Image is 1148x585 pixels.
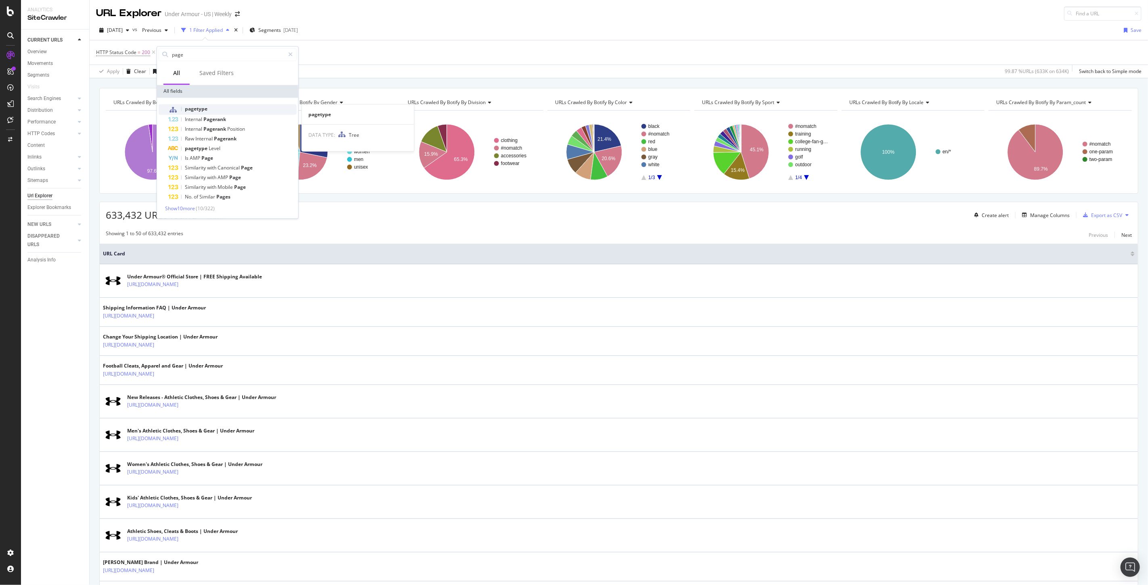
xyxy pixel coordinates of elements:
span: with [207,174,218,181]
span: Similarity [185,164,207,171]
div: [PERSON_NAME] Brand | Under Armour [103,559,198,566]
span: Mobile [218,184,234,190]
h4: URLs Crawled By Botify By gender [259,96,389,109]
a: CURRENT URLS [27,36,75,44]
a: DISAPPEARED URLS [27,232,75,249]
div: New Releases - Athletic Clothes, Shoes & Gear | Under Armour [127,394,276,401]
div: Manage Columns [1030,212,1070,219]
text: outdoor [795,162,812,167]
text: 45.1% [750,147,764,153]
div: Save [1131,27,1142,33]
div: Export as CSV [1091,212,1122,219]
div: Performance [27,118,56,126]
text: men [354,157,363,162]
span: No. [185,193,194,200]
a: Performance [27,118,75,126]
a: Overview [27,48,84,56]
div: Explorer Bookmarks [27,203,71,212]
button: Apply [96,65,119,78]
div: Showing 1 to 50 of 633,432 entries [106,230,183,240]
span: with [207,184,218,190]
a: [URL][DOMAIN_NAME] [127,280,178,288]
span: Internal [195,135,214,142]
svg: A chart. [106,117,248,187]
span: Internal [185,116,203,123]
span: URLs Crawled By Botify By sport [702,99,774,106]
span: URLs Crawled By Botify By param_count [996,99,1086,106]
div: Shipping Information FAQ | Under Armour [103,304,206,311]
span: Page [234,184,246,190]
text: college-fan-g… [795,139,828,144]
a: Search Engines [27,94,75,103]
span: Page [229,174,241,181]
button: Save [150,65,171,78]
text: #nomatch [648,131,670,137]
a: Movements [27,59,84,68]
text: 89.7% [1034,166,1048,172]
span: pagetype [185,145,209,152]
img: main image [103,530,123,541]
a: Outlinks [27,165,75,173]
text: two-param [1089,157,1112,162]
span: Pagerank [214,135,237,142]
span: Pagerank [203,116,226,123]
span: Is [185,155,190,161]
span: 633,432 URLs found [106,208,197,221]
a: Visits [27,83,48,91]
svg: A chart. [400,117,542,187]
span: pagetype [185,105,207,112]
div: A chart. [547,117,689,187]
span: Segments [258,27,281,33]
text: 20.6% [601,156,615,161]
a: [URL][DOMAIN_NAME] [127,435,178,443]
div: 1 Filter Applied [189,27,223,33]
a: Analysis Info [27,256,84,264]
div: Switch back to Simple mode [1079,68,1142,75]
span: 200 [142,47,150,58]
span: Internal [185,125,203,132]
h4: URLs Crawled By Botify By division [406,96,536,109]
div: Analytics [27,6,83,13]
svg: A chart. [989,117,1131,187]
a: Explorer Bookmarks [27,203,84,212]
span: URLs Crawled By Botify By pagetype [113,99,195,106]
a: Sitemaps [27,176,75,185]
button: Create alert [971,209,1009,221]
text: unisex [354,164,368,170]
div: Under Armour - US | Weekly [165,10,232,18]
span: Level [209,145,220,152]
div: Outlinks [27,165,45,173]
div: Football Cleats, Apparel and Gear | Under Armour [103,362,223,370]
span: Position [227,125,245,132]
a: [URL][DOMAIN_NAME] [127,535,178,543]
button: Next [1121,230,1132,240]
img: main image [103,497,123,507]
span: Show 10 more [165,205,195,212]
text: red [648,139,655,144]
text: footwear [501,161,520,166]
text: 21.4% [597,136,611,142]
button: Clear [123,65,146,78]
div: Distribution [27,106,53,115]
button: [DATE] [96,24,132,37]
svg: A chart. [253,117,395,187]
span: Page [241,164,253,171]
div: SiteCrawler [27,13,83,23]
a: NEW URLS [27,220,75,229]
span: Page [201,155,213,161]
text: black [648,123,660,129]
span: Previous [139,27,161,33]
span: Similarity [185,174,207,181]
text: training [795,131,811,137]
text: #nomatch [501,145,522,151]
text: white [648,162,660,167]
a: [URL][DOMAIN_NAME] [127,401,178,409]
a: [URL][DOMAIN_NAME] [127,468,178,476]
h4: URLs Crawled By Botify By color [553,96,683,109]
div: Content [27,141,45,150]
div: arrow-right-arrow-left [235,11,240,17]
text: 1/3 [648,175,655,180]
